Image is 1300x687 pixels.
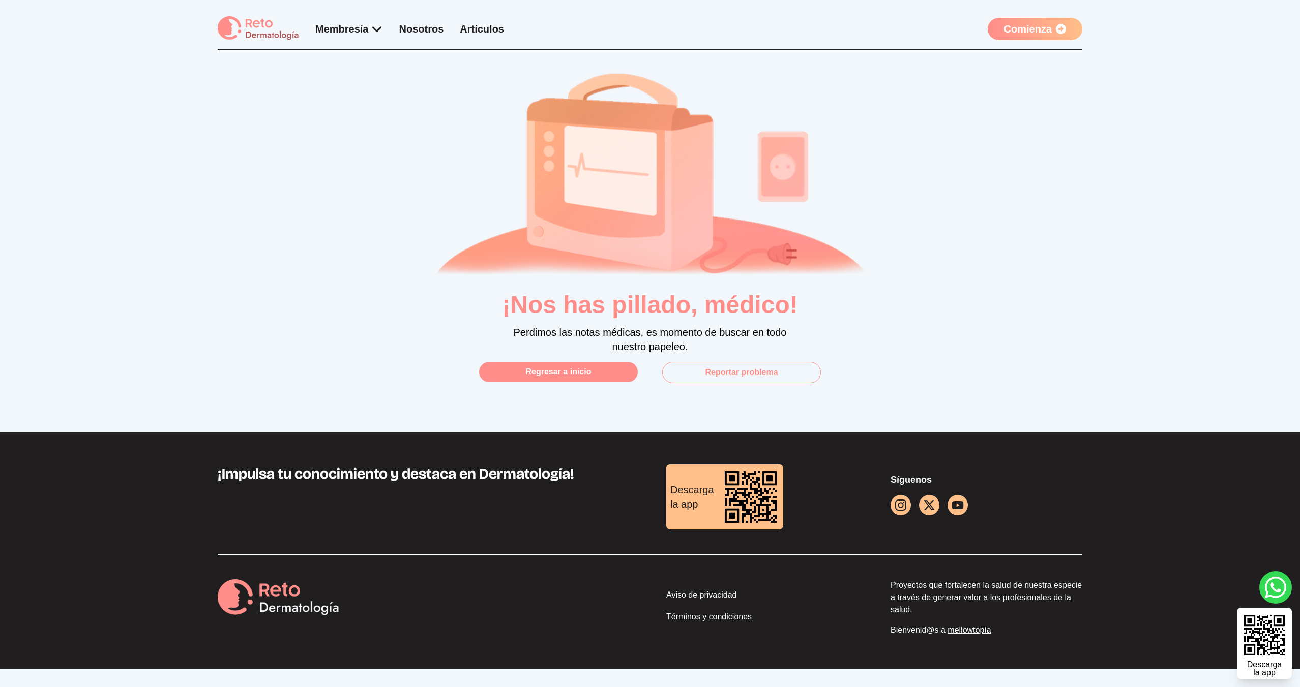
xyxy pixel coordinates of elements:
[948,495,968,515] a: youtube icon
[479,362,638,382] button: Regresar a inicio
[988,18,1082,40] a: Comienza
[662,362,821,383] button: Reportar problema
[460,23,504,35] a: Artículos
[218,464,634,483] h3: ¡Impulsa tu conocimiento y destaca en Dermatología!
[718,464,783,529] img: download reto dermatología qr
[479,362,638,383] a: Regresar a inicio
[666,611,858,627] a: Términos y condiciones
[399,23,444,35] a: Nosotros
[422,293,878,317] h1: ¡Nos has pillado, médico!
[891,624,1082,636] p: Bienvenid@s a
[422,34,878,333] img: 404
[315,22,383,36] div: Membresía
[891,579,1082,616] p: Proyectos que fortalecen la salud de nuestra especie a través de generar valor a los profesionale...
[891,473,1082,487] p: Síguenos
[1259,571,1292,604] a: whatsapp button
[504,325,796,354] p: Perdimos las notas médicas, es momento de buscar en todo nuestro papeleo.
[666,589,858,605] a: Aviso de privacidad
[919,495,939,515] a: facebook button
[666,479,718,515] div: Descarga la app
[218,16,299,41] img: logo Reto dermatología
[948,626,991,634] a: mellowtopía
[218,579,340,617] img: Reto Derma logo
[891,495,911,515] a: instagram button
[1247,661,1282,677] div: Descarga la app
